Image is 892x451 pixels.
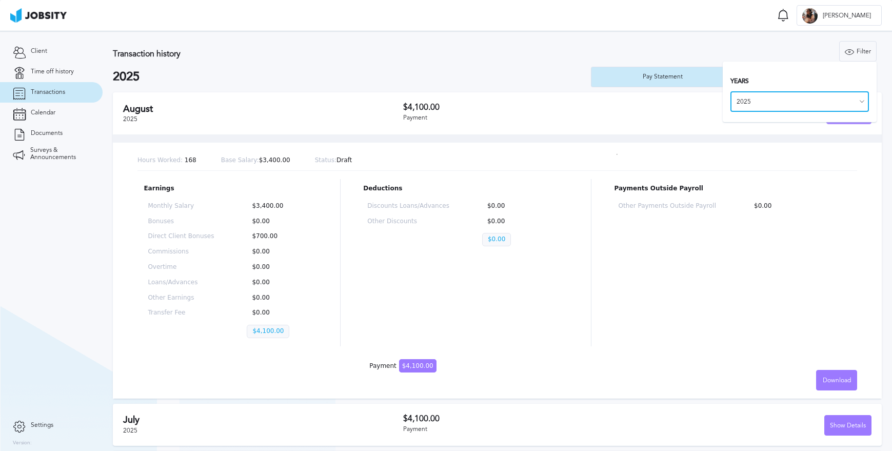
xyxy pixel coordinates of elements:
div: J [802,8,818,24]
p: Other Discounts [367,218,449,225]
span: Time off history [31,68,74,75]
p: Payments Outside Payroll [615,185,851,192]
button: Pay Statement [591,67,734,87]
button: Filter [839,41,877,62]
label: Version: [13,440,32,446]
p: $0.00 [482,203,564,210]
p: $0.00 [247,279,313,286]
h3: Years [730,78,869,85]
p: Overtime [148,264,214,271]
p: Loans/Advances [148,279,214,286]
p: Other Earnings [148,295,214,302]
p: $4,100.00 [247,325,289,338]
p: 168 [137,157,196,164]
h2: August [123,104,403,114]
p: Transfer Fee [148,309,214,317]
p: Bonuses [148,218,214,225]
div: Payment [403,426,637,433]
span: 2025 [123,115,137,123]
div: Show Details [825,416,871,436]
p: $700.00 [247,233,313,240]
p: Earnings [144,185,317,192]
span: Settings [31,422,53,429]
p: Commissions [148,248,214,256]
p: $0.00 [247,309,313,317]
div: Pay Statement [638,73,688,81]
div: Filter [840,42,876,62]
span: Transactions [31,89,65,96]
button: J[PERSON_NAME] [797,5,882,26]
span: Download [823,377,851,384]
p: $3,400.00 [221,157,290,164]
p: $0.00 [482,218,564,225]
button: Download [816,370,857,390]
p: $3,400.00 [247,203,313,210]
span: Base Salary: [221,156,259,164]
button: Hide Details [826,104,871,124]
img: ab4bad089aa723f57921c736e9817d99.png [10,8,67,23]
span: 2025 [123,427,137,434]
p: Other Payments Outside Payroll [619,203,716,210]
span: [PERSON_NAME] [818,12,876,19]
input: Filter by year [730,91,869,112]
span: Status: [315,156,336,164]
span: Client [31,48,47,55]
h2: July [123,415,403,425]
div: Payment [403,114,637,122]
p: Deductions [363,185,568,192]
p: Discounts Loans/Advances [367,203,449,210]
button: Show Details [824,415,871,436]
p: $0.00 [482,233,511,246]
p: Draft [315,157,352,164]
h2: 2025 [113,70,591,84]
p: Direct Client Bonuses [148,233,214,240]
h3: $4,100.00 [403,414,637,423]
span: Documents [31,130,63,137]
span: Surveys & Announcements [30,147,90,161]
span: Calendar [31,109,55,116]
p: $0.00 [247,218,313,225]
div: Payment [369,363,436,370]
span: Hours Worked: [137,156,183,164]
p: Monthly Salary [148,203,214,210]
p: $0.00 [749,203,846,210]
p: $0.00 [247,264,313,271]
h3: $4,100.00 [403,103,637,112]
h3: Transaction history [113,49,530,58]
span: $4,100.00 [399,359,437,372]
p: $0.00 [247,295,313,302]
p: $0.00 [247,248,313,256]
